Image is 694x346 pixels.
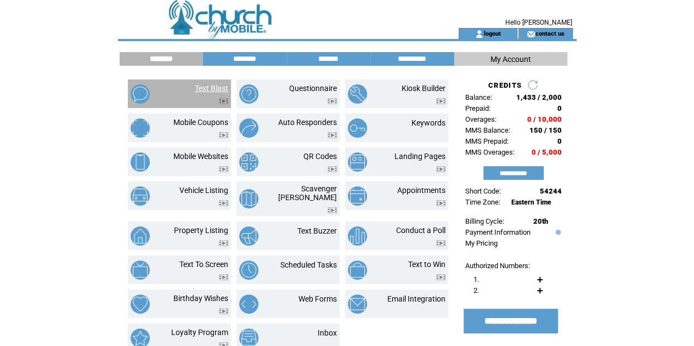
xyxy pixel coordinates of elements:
[219,200,228,206] img: video.png
[348,294,367,314] img: email-integration.png
[436,240,445,246] img: video.png
[239,260,258,280] img: scheduled-tasks.png
[171,328,228,337] a: Loyalty Program
[402,84,445,93] a: Kiosk Builder
[387,294,445,303] a: Email Integration
[131,226,150,246] img: property-listing.png
[131,294,150,314] img: birthday-wishes.png
[529,126,562,134] span: 150 / 150
[473,275,479,283] span: 1.
[411,118,445,127] a: Keywords
[278,184,337,202] a: Scavenger [PERSON_NAME]
[239,84,258,104] img: questionnaire.png
[553,230,561,235] img: help.gif
[348,186,367,206] img: appointments.png
[394,152,445,161] a: Landing Pages
[465,228,531,236] a: Payment Information
[348,84,367,104] img: kiosk-builder.png
[131,118,150,138] img: mobile-coupons.png
[505,19,572,26] span: Hello [PERSON_NAME]
[532,148,562,156] span: 0 / 5,000
[511,198,551,206] span: Eastern Time
[179,186,228,195] a: Vehicle Listing
[239,226,258,246] img: text-buzzer.png
[527,115,562,123] span: 0 / 10,000
[397,186,445,195] a: Appointments
[473,286,479,294] span: 2.
[465,217,504,225] span: Billing Cycle:
[280,260,337,269] a: Scheduled Tasks
[219,98,228,104] img: video.png
[557,104,562,112] span: 0
[298,294,337,303] a: Web Forms
[219,274,228,280] img: video.png
[239,152,258,172] img: qr-codes.png
[516,93,562,101] span: 1,433 / 2,000
[488,81,522,89] span: CREDITS
[348,152,367,172] img: landing-pages.png
[540,187,562,195] span: 54244
[436,274,445,280] img: video.png
[465,262,530,270] span: Authorized Numbers:
[483,30,500,37] a: logout
[219,132,228,138] img: video.png
[328,166,337,172] img: video.png
[465,198,500,206] span: Time Zone:
[465,126,510,134] span: MMS Balance:
[239,118,258,138] img: auto-responders.png
[348,226,367,246] img: conduct-a-poll.png
[173,152,228,161] a: Mobile Websites
[131,260,150,280] img: text-to-screen.png
[533,217,548,225] span: 20th
[408,260,445,269] a: Text to Win
[465,187,501,195] span: Short Code:
[278,118,337,127] a: Auto Responders
[348,260,367,280] img: text-to-win.png
[465,104,490,112] span: Prepaid:
[179,260,228,269] a: Text To Screen
[527,30,535,38] img: contact_us_icon.gif
[348,118,367,138] img: keywords.png
[219,240,228,246] img: video.png
[131,84,150,104] img: text-blast.png
[465,137,509,145] span: MMS Prepaid:
[219,166,228,172] img: video.png
[289,84,337,93] a: Questionnaire
[436,166,445,172] img: video.png
[318,328,337,337] a: Inbox
[436,200,445,206] img: video.png
[557,137,562,145] span: 0
[173,118,228,127] a: Mobile Coupons
[490,55,531,64] span: My Account
[131,186,150,206] img: vehicle-listing.png
[535,30,564,37] a: contact us
[328,207,337,213] img: video.png
[475,30,483,38] img: account_icon.gif
[297,226,337,235] a: Text Buzzer
[174,226,228,235] a: Property Listing
[465,148,515,156] span: MMS Overages:
[195,84,228,93] a: Text Blast
[131,152,150,172] img: mobile-websites.png
[436,98,445,104] img: video.png
[239,189,258,208] img: scavenger-hunt.png
[173,294,228,303] a: Birthday Wishes
[465,115,496,123] span: Overages:
[303,152,337,161] a: QR Codes
[465,239,498,247] a: My Pricing
[239,294,258,314] img: web-forms.png
[328,98,337,104] img: video.png
[219,308,228,314] img: video.png
[328,132,337,138] img: video.png
[465,93,492,101] span: Balance:
[396,226,445,235] a: Conduct a Poll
